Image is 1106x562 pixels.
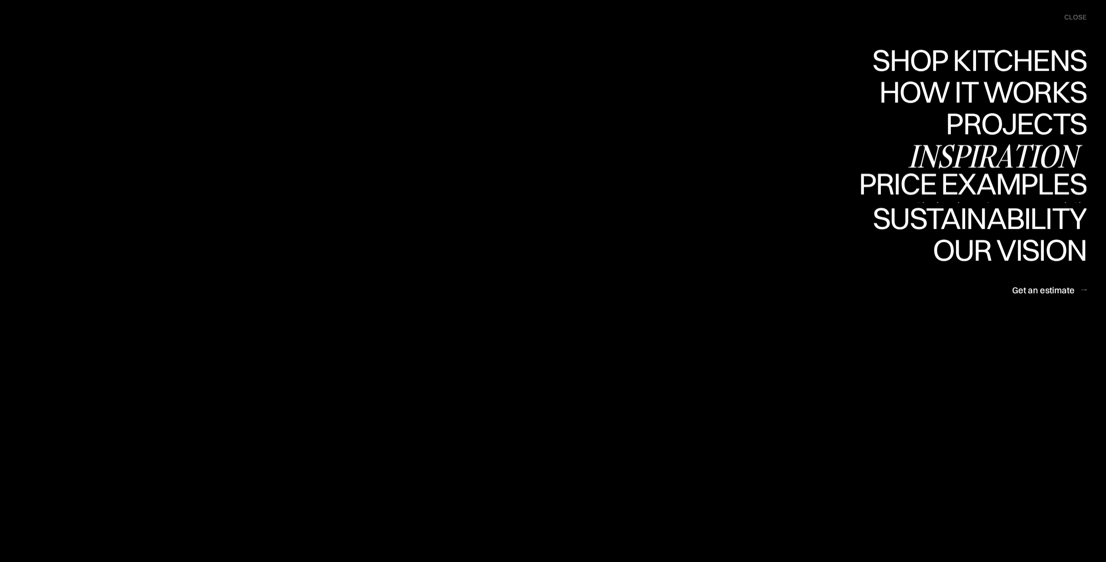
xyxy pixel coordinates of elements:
div: close [1064,13,1086,22]
div: How it works [877,76,1086,107]
div: How it works [877,107,1086,137]
a: Shop KitchensShop Kitchens [868,45,1086,76]
div: Projects [946,139,1086,169]
a: Get an estimate [1012,279,1086,301]
div: Our vision [925,235,1086,265]
div: Inspiration [908,141,1086,171]
div: Sustainability [865,203,1086,233]
div: Shop Kitchens [868,75,1086,106]
a: SustainabilitySustainability [865,203,1086,235]
div: Get an estimate [1012,284,1075,296]
div: Shop Kitchens [868,45,1086,75]
a: Our visionOur vision [925,235,1086,266]
div: menu [1056,9,1086,26]
a: ProjectsProjects [946,108,1086,140]
div: Sustainability [865,233,1086,264]
div: Price examples [859,169,1086,199]
a: Price examplesPrice examples [859,171,1086,203]
div: Our vision [925,265,1086,295]
a: How it worksHow it works [877,76,1086,108]
div: Projects [946,108,1086,139]
div: Price examples [859,199,1086,229]
a: InspirationInspiration [908,140,1086,172]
